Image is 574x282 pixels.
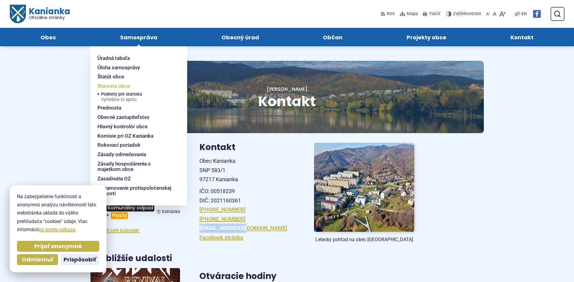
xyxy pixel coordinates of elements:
button: Tlačiť [421,8,441,20]
a: Starosta obce [97,81,172,91]
span: Prednosta [97,103,121,113]
figcaption: Letecký pohľad na obec [GEOGRAPHIC_DATA] [314,237,414,243]
span: RSS [387,10,395,18]
p: IČO: 00518239 DIČ: 2021160361 [199,187,300,205]
button: Odmietnuť [17,254,58,265]
span: Projekty obce [407,28,446,46]
button: Zvýšiťkontrast [446,8,482,20]
a: Zásady hospodárenia s majetkom obce [97,159,172,174]
span: Štatút obce [97,72,124,81]
span: Starosta obce [97,81,130,91]
span: Prispôsobiť [64,256,96,263]
span: Kanianka [25,7,70,20]
span: Vyriešme to spolu [101,97,142,102]
a: Obecné zastupiteľstvo [97,113,172,122]
a: Zásady odmeňovania [97,150,172,159]
span: Rokovací poriadok [97,140,140,150]
h3: Otváracie hodiny [199,272,414,281]
a: EN [520,10,528,18]
a: Podnety pre starostuVyriešme to spolu [101,91,172,103]
img: Prejsť na Facebook stránku [533,10,541,18]
a: Logo Kanianka, prejsť na domovskú stránku. [10,5,70,23]
p: Na zabezpečenie funkčnosti a anonymnú analýzu návštevnosti táto webstránka ukladá do vášho prehli... [17,192,99,234]
a: Facebook stránka [199,234,243,241]
span: Samospráva [120,28,157,46]
span: Zasadnutia OZ [97,174,131,183]
span: Odmietnuť [22,256,53,263]
a: na tomto odkaze [39,227,75,232]
a: Mapa [399,8,419,20]
button: Nastaviť pôvodnú veľkosť písma [491,8,498,20]
span: Prijať anonymné [34,243,82,250]
span: Zásady odmeňovania [97,150,146,159]
a: Komisie pri OZ Kanianka [97,131,172,141]
a: Obec [15,28,82,46]
a: [PERSON_NAME] [267,86,307,93]
span: EN [521,10,527,18]
span: Podnety pre starostu [101,91,142,103]
span: Obecné zastupiteľstvo [97,113,149,122]
span: Obecný úrad [221,28,259,46]
span: Mapa [407,10,418,18]
span: Úloha samosprávy [97,63,140,72]
a: Úradná tabuľa [97,54,172,63]
a: [EMAIL_ADDRESS][DOMAIN_NAME] [199,225,287,231]
img: Prejsť na domovskú stránku [10,5,25,23]
span: Plasty [111,212,128,219]
span: Tlačiť [429,11,440,17]
button: Zväčšiť veľkosť písma [498,8,507,20]
button: Prispôsobiť [61,254,99,265]
a: Občan [297,28,369,46]
a: Rokovací poriadok [97,140,172,150]
a: Komunálny odpad+Plasty Kanianka [DATE] štvrtok [90,202,180,221]
span: Obec [41,28,56,46]
a: Kontakt [484,28,559,46]
a: Projekty obce [381,28,472,46]
span: Oficiálne stránky [28,15,70,20]
a: Prednosta [97,103,172,113]
a: Zobraziť celý kalendár [90,228,139,233]
span: Hlavný kontrolór obce [97,122,148,131]
span: Obec Kanianka SNP 583/1 97217 Kanianka [199,158,238,182]
span: Kanianka [162,209,180,214]
a: RSS [381,8,396,20]
span: Občan [323,28,343,46]
span: Úradná tabuľa [97,54,130,63]
a: Hlavný kontrolór obce [97,122,172,131]
a: Samospráva [94,28,183,46]
a: Štatút obce [97,72,172,81]
h3: + [106,202,157,221]
span: Zvýšiť [453,11,465,16]
a: Úloha samosprávy [97,63,172,72]
h3: Kontakt [199,143,300,152]
a: [PHONE_NUMBER] [199,216,245,222]
button: Zmenšiť veľkosť písma [485,8,491,20]
span: Komisie pri OZ Kanianka [97,131,153,141]
h3: Najbližšie udalosti [90,254,172,263]
a: Zasadnutia OZ [97,174,172,183]
a: [PHONE_NUMBER] [199,206,245,213]
span: Komunálny odpad [107,205,154,211]
span: Kontakt [258,92,316,111]
span: kontrast [453,11,481,17]
a: Oznamovanie protispoločenskej činnosti [97,183,172,198]
span: Kontakt [510,28,533,46]
a: Obecný úrad [195,28,285,46]
button: Prijať anonymné [17,241,99,252]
